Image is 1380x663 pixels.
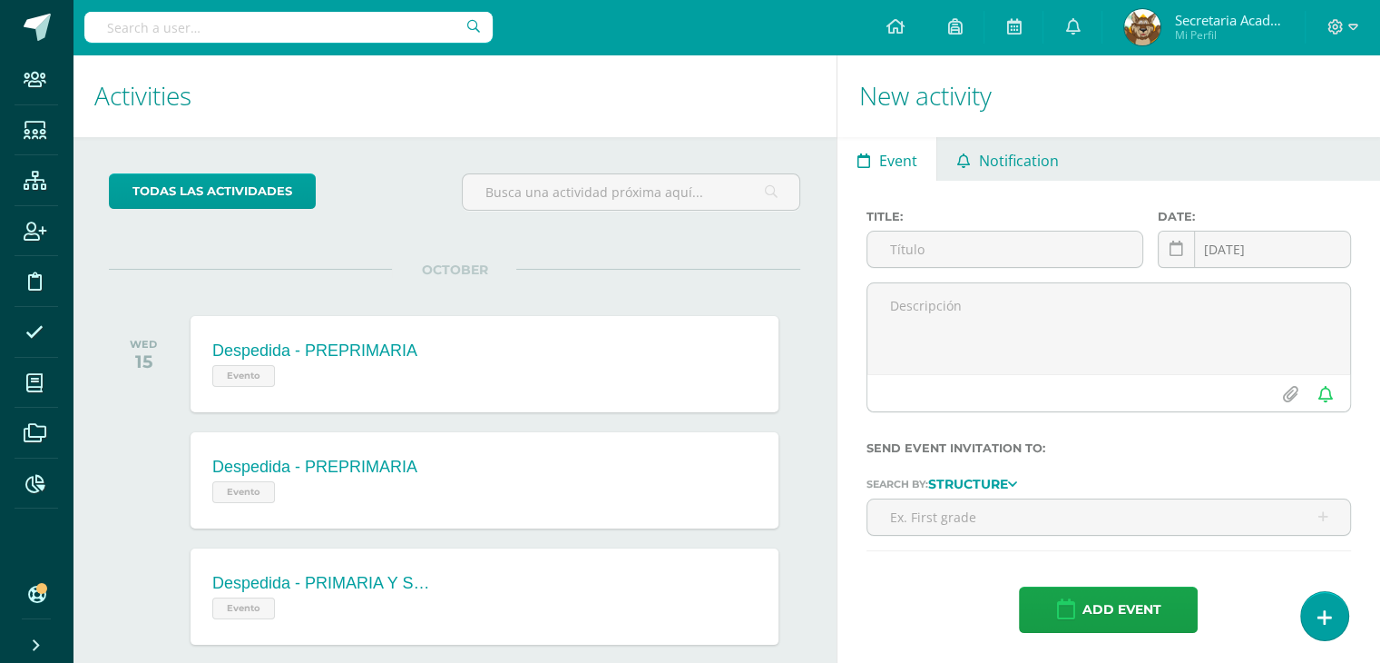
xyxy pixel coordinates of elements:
input: Título [867,232,1142,267]
span: Mi Perfil [1174,27,1283,43]
input: Ex. First grade [867,500,1350,535]
div: Despedida - PREPRIMARIA [212,341,417,361]
button: Add event [1019,587,1198,633]
h1: New activity [859,54,1358,137]
span: Secretaria Académica [1174,11,1283,29]
span: OCTOBER [392,262,516,278]
span: Notification [979,139,1059,183]
label: Title: [866,210,1143,223]
a: todas las Actividades [109,173,316,209]
img: d6a28b792dbf0ce41b208e57d9de1635.png [1124,9,1160,45]
strong: Structure [928,476,1008,492]
label: Send event invitation to: [866,441,1351,455]
input: Busca una actividad próxima aquí... [463,174,799,210]
h1: Activities [94,54,815,137]
div: Despedida - PRIMARIA Y SECUNDARIA [212,574,430,593]
span: Event [879,139,917,183]
div: WED [130,338,157,351]
span: Evento [212,365,275,387]
div: 15 [130,351,157,372]
div: Despedida - PREPRIMARIA [212,458,417,477]
span: Add event [1081,588,1160,632]
label: Date: [1158,210,1351,223]
input: Search a user… [84,12,493,43]
a: Notification [937,137,1078,181]
span: Search by: [866,478,928,490]
a: Event [837,137,936,181]
a: Structure [928,477,1017,490]
span: Evento [212,598,275,619]
span: Evento [212,481,275,503]
input: Fecha de entrega [1159,232,1350,267]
